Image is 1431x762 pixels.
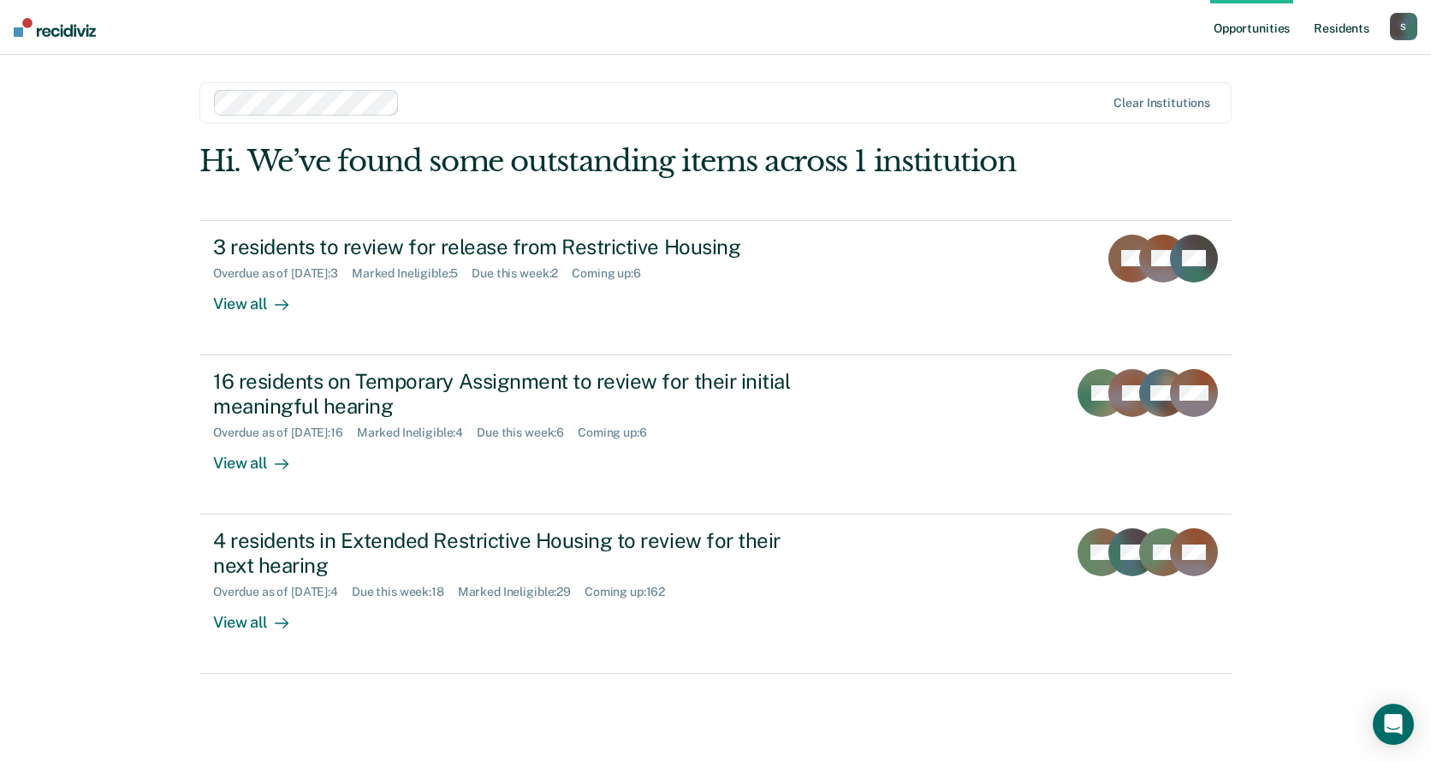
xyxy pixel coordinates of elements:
img: Recidiviz [14,18,96,37]
div: Due this week : 6 [477,426,578,440]
div: Marked Ineligible : 5 [352,266,472,281]
div: Coming up : 162 [585,585,679,599]
div: Clear institutions [1113,96,1210,110]
div: Coming up : 6 [572,266,655,281]
div: Due this week : 2 [472,266,572,281]
a: 3 residents to review for release from Restrictive HousingOverdue as of [DATE]:3Marked Ineligible... [199,220,1232,355]
div: Coming up : 6 [578,426,661,440]
div: View all [213,439,309,473]
div: 16 residents on Temporary Assignment to review for their initial meaningful hearing [213,369,814,419]
div: 4 residents in Extended Restrictive Housing to review for their next hearing [213,528,814,578]
div: Overdue as of [DATE] : 4 [213,585,352,599]
div: View all [213,280,309,313]
div: Marked Ineligible : 4 [357,426,477,440]
a: 4 residents in Extended Restrictive Housing to review for their next hearingOverdue as of [DATE]:... [199,515,1232,674]
div: Overdue as of [DATE] : 3 [213,266,352,281]
div: Marked Ineligible : 29 [458,585,585,599]
div: Overdue as of [DATE] : 16 [213,426,357,440]
div: 3 residents to review for release from Restrictive Housing [213,235,814,259]
div: Open Intercom Messenger [1373,704,1414,745]
div: View all [213,598,309,632]
button: S [1390,13,1417,40]
div: Hi. We’ve found some outstanding items across 1 institution [199,144,1025,179]
div: Due this week : 18 [352,585,458,599]
a: 16 residents on Temporary Assignment to review for their initial meaningful hearingOverdue as of ... [199,355,1232,515]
